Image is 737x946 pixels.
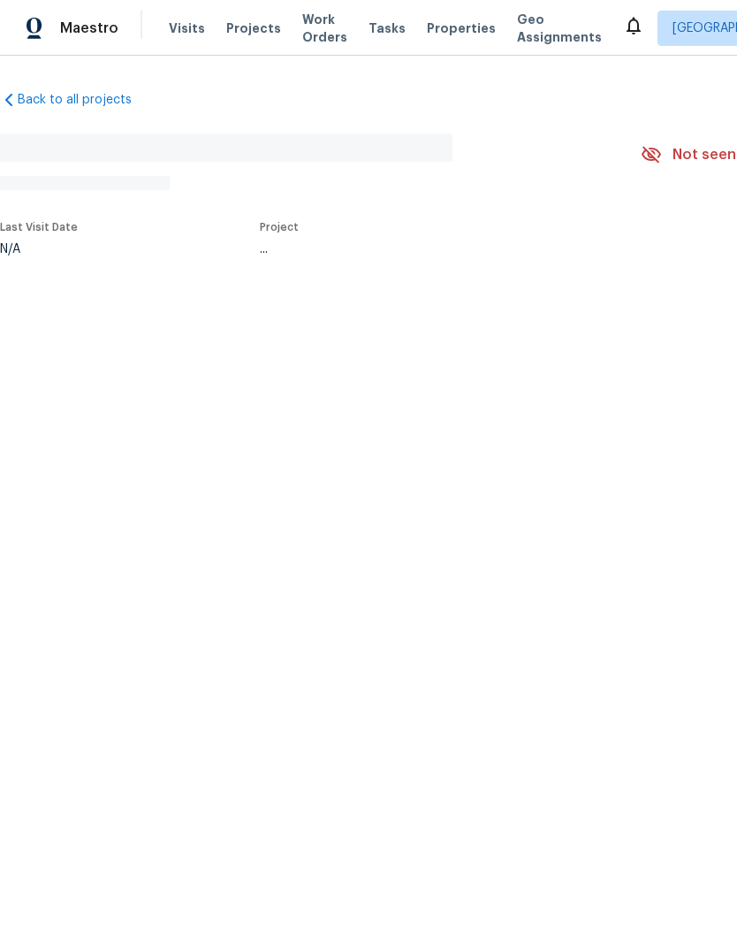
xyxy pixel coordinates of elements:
[427,19,496,37] span: Properties
[302,11,347,46] span: Work Orders
[260,222,299,233] span: Project
[60,19,118,37] span: Maestro
[226,19,281,37] span: Projects
[169,19,205,37] span: Visits
[260,243,599,256] div: ...
[517,11,602,46] span: Geo Assignments
[368,22,406,34] span: Tasks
